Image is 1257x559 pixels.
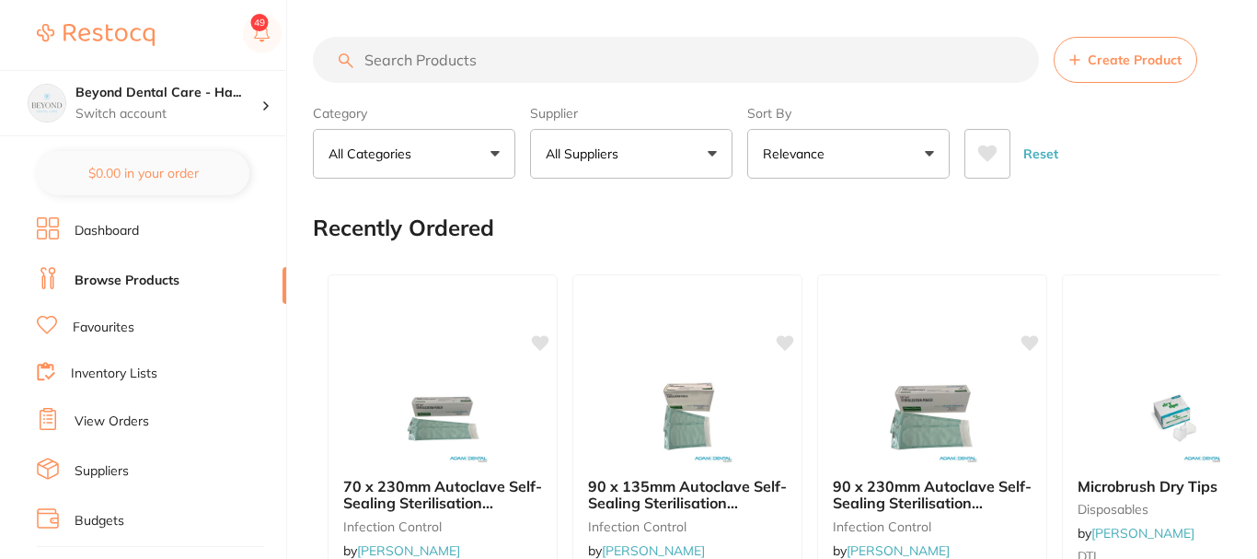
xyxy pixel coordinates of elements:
span: Create Product [1088,52,1182,67]
p: All Suppliers [546,145,626,163]
img: Microbrush Dry Tips Large [1117,371,1237,463]
label: Category [313,105,515,122]
b: 70 x 230mm Autoclave Self-Sealing Sterilisation Pouches 200/pk [343,478,542,512]
small: infection control [833,519,1032,534]
a: Restocq Logo [37,14,155,56]
small: infection control [588,519,787,534]
input: Search Products [313,37,1039,83]
span: by [833,542,950,559]
button: Reset [1018,129,1064,179]
b: 90 x 230mm Autoclave Self-Sealing Sterilisation Pouches 200/pk [833,478,1032,512]
a: Suppliers [75,462,129,481]
a: [PERSON_NAME] [602,542,705,559]
img: 90 x 135mm Autoclave Self-Sealing Sterilisation Pouches 200/pk [628,371,747,463]
label: Sort By [747,105,950,122]
a: Budgets [75,512,124,530]
img: 70 x 230mm Autoclave Self-Sealing Sterilisation Pouches 200/pk [383,371,502,463]
button: Relevance [747,129,950,179]
p: All Categories [329,145,419,163]
h4: Beyond Dental Care - Hamilton [75,84,261,102]
a: Browse Products [75,272,179,290]
button: Create Product [1054,37,1197,83]
span: by [588,542,705,559]
p: Switch account [75,105,261,123]
img: Restocq Logo [37,24,155,46]
a: [PERSON_NAME] [357,542,460,559]
span: by [1078,525,1194,542]
p: Relevance [763,145,832,163]
label: Supplier [530,105,732,122]
button: All Categories [313,129,515,179]
a: Favourites [73,319,134,337]
a: [PERSON_NAME] [1091,525,1194,542]
a: Inventory Lists [71,365,157,383]
img: Beyond Dental Care - Hamilton [29,85,65,122]
span: by [343,542,460,559]
a: Dashboard [75,222,139,240]
a: [PERSON_NAME] [847,542,950,559]
h2: Recently Ordered [313,215,494,241]
button: $0.00 in your order [37,151,249,195]
a: View Orders [75,413,149,431]
b: 90 x 135mm Autoclave Self-Sealing Sterilisation Pouches 200/pk [588,478,787,512]
img: 90 x 230mm Autoclave Self-Sealing Sterilisation Pouches 200/pk [872,371,992,463]
small: infection control [343,519,542,534]
button: All Suppliers [530,129,732,179]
